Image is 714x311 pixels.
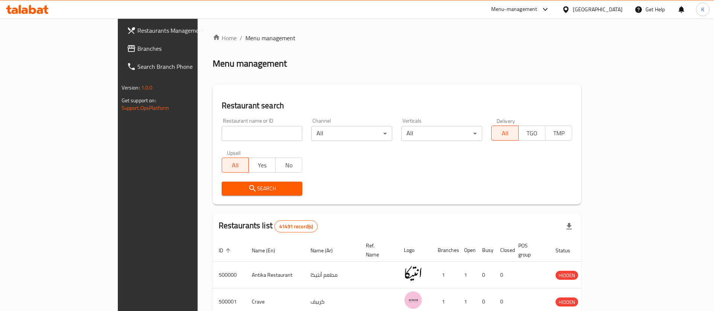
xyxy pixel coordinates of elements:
[458,262,476,288] td: 1
[274,220,318,232] div: Total records count
[304,262,360,288] td: مطعم أنتيكا
[213,33,582,42] nav: breadcrumb
[137,44,231,53] span: Branches
[122,96,156,105] span: Get support on:
[240,33,242,42] li: /
[219,246,233,255] span: ID
[573,5,623,14] div: [GEOGRAPHIC_DATA]
[404,291,423,309] img: Crave
[556,271,578,280] span: HIDDEN
[121,58,237,76] a: Search Branch Phone
[122,83,140,93] span: Version:
[141,83,153,93] span: 1.0.0
[137,26,231,35] span: Restaurants Management
[548,128,569,139] span: TMP
[245,33,295,42] span: Menu management
[476,239,494,262] th: Busy
[275,158,302,173] button: No
[252,246,285,255] span: Name (En)
[398,239,432,262] th: Logo
[252,160,273,171] span: Yes
[404,264,423,283] img: Antika Restaurant
[496,118,515,123] label: Delivery
[476,262,494,288] td: 0
[222,126,303,141] input: Search for restaurant name or ID..
[137,62,231,71] span: Search Branch Phone
[246,262,304,288] td: Antika Restaurant
[432,262,458,288] td: 1
[222,100,572,111] h2: Restaurant search
[560,217,578,235] div: Export file
[491,126,518,141] button: All
[494,262,512,288] td: 0
[401,126,482,141] div: All
[275,223,317,230] span: 41491 record(s)
[279,160,299,171] span: No
[121,39,237,58] a: Branches
[494,239,512,262] th: Closed
[556,246,580,255] span: Status
[311,126,392,141] div: All
[228,184,297,193] span: Search
[366,241,389,259] span: Ref. Name
[222,182,303,196] button: Search
[518,241,540,259] span: POS group
[522,128,542,139] span: TGO
[701,5,704,14] span: K
[311,246,343,255] span: Name (Ar)
[556,298,578,306] span: HIDDEN
[225,160,246,171] span: All
[213,58,287,70] h2: Menu management
[545,126,572,141] button: TMP
[121,21,237,39] a: Restaurants Management
[248,158,276,173] button: Yes
[495,128,515,139] span: All
[222,158,249,173] button: All
[458,239,476,262] th: Open
[219,220,318,232] h2: Restaurants list
[432,239,458,262] th: Branches
[227,150,241,155] label: Upsell
[518,126,545,141] button: TGO
[491,5,537,14] div: Menu-management
[122,103,169,113] a: Support.OpsPlatform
